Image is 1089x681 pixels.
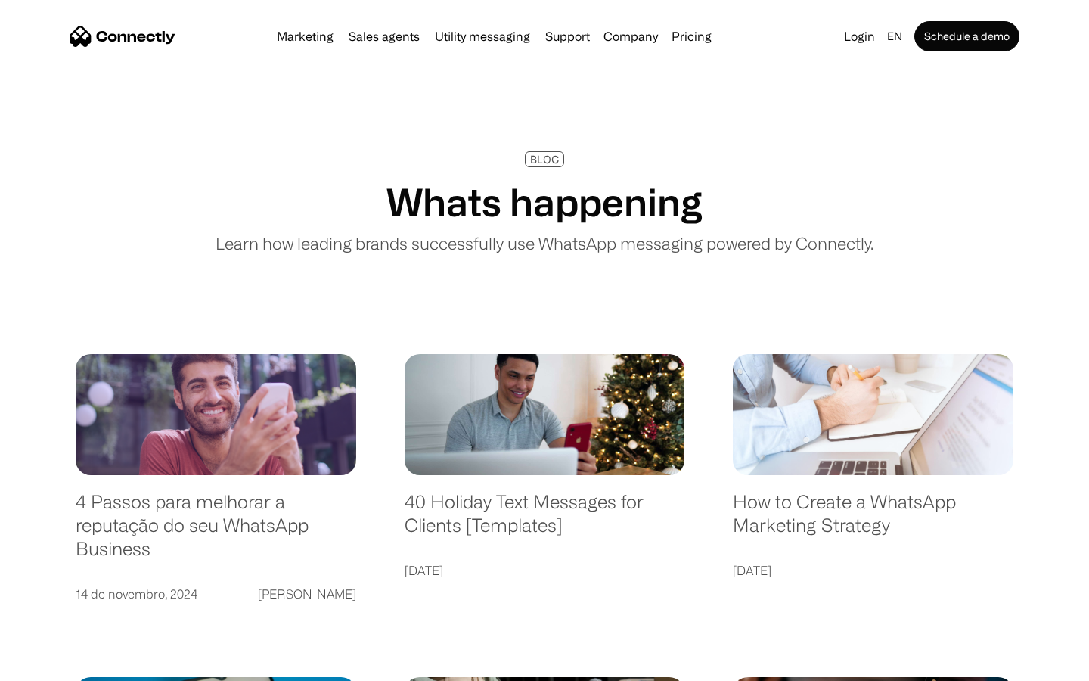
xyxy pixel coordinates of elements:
div: BLOG [530,154,559,165]
p: Learn how leading brands successfully use WhatsApp messaging powered by Connectly. [216,231,873,256]
a: Pricing [665,30,718,42]
a: Utility messaging [429,30,536,42]
ul: Language list [30,655,91,676]
aside: Language selected: English [15,655,91,676]
div: [PERSON_NAME] [258,583,356,605]
div: 14 de novembro, 2024 [76,583,197,605]
a: How to Create a WhatsApp Marketing Strategy [733,490,1013,552]
a: Sales agents [343,30,426,42]
a: Login [838,26,881,47]
a: Marketing [271,30,340,42]
a: Support [539,30,596,42]
div: [DATE] [405,560,443,581]
div: [DATE] [733,560,771,581]
div: Company [603,26,658,47]
h1: Whats happening [386,179,703,225]
a: 4 Passos para melhorar a reputação do seu WhatsApp Business [76,490,356,575]
a: Schedule a demo [914,21,1019,51]
div: en [887,26,902,47]
a: 40 Holiday Text Messages for Clients [Templates] [405,490,685,552]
